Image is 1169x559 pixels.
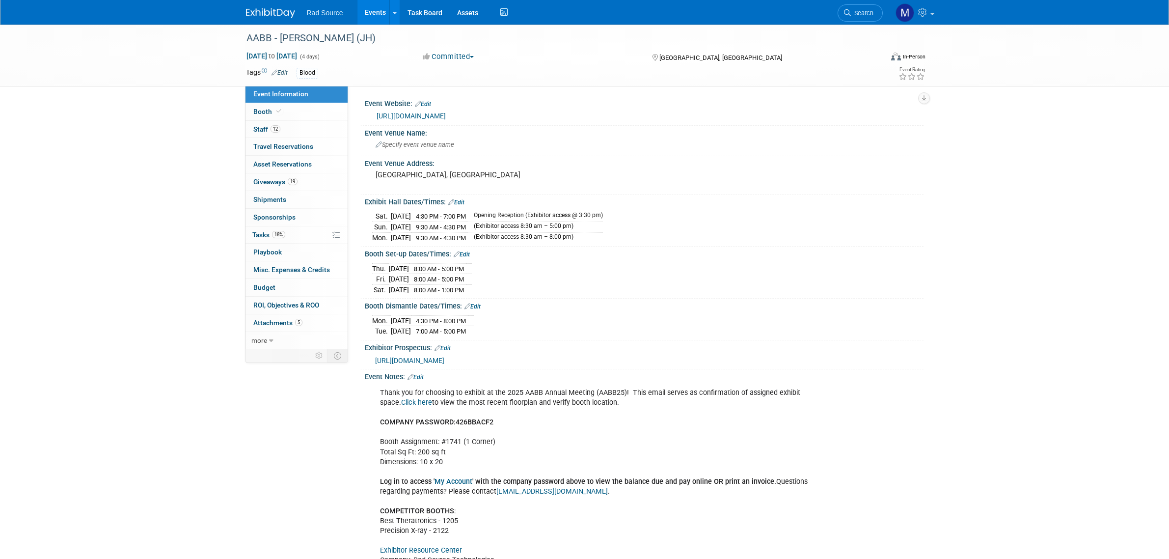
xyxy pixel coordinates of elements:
img: ExhibitDay [246,8,295,18]
a: Exhibitor Resource Center [380,546,462,555]
span: [URL][DOMAIN_NAME] [375,357,444,364]
span: 8:00 AM - 5:00 PM [414,265,464,273]
span: Playbook [253,248,282,256]
span: 19 [288,178,298,185]
span: Rad Source [307,9,343,17]
td: [DATE] [391,326,411,336]
span: ROI, Objectives & ROO [253,301,319,309]
b: COMPANY PASSWORD: [380,418,456,426]
a: Edit [435,345,451,352]
span: 8:00 AM - 1:00 PM [414,286,464,294]
button: Committed [419,52,478,62]
a: Staff12 [245,121,348,138]
span: (4 days) [299,54,320,60]
span: 9:30 AM - 4:30 PM [416,234,466,242]
span: Shipments [253,196,286,203]
span: 12 [271,125,280,133]
td: Tags [246,67,288,79]
span: 4:30 PM - 8:00 PM [416,317,466,325]
div: Event Notes: [365,369,924,382]
a: Playbook [245,244,348,261]
a: Asset Reservations [245,156,348,173]
td: [DATE] [391,315,411,326]
td: [DATE] [391,222,411,233]
span: Sponsorships [253,213,296,221]
span: Attachments [253,319,302,327]
i: Booth reservation complete [276,109,281,114]
td: (Exhibitor access 8:30 am – 5:00 pm) [468,222,603,233]
a: Attachments5 [245,314,348,332]
span: Staff [253,125,280,133]
a: ROI, Objectives & ROO [245,297,348,314]
img: Format-Inperson.png [891,53,901,60]
a: Tasks18% [245,226,348,244]
span: more [251,336,267,344]
span: 9:30 AM - 4:30 PM [416,224,466,231]
td: [DATE] [391,211,411,222]
div: Exhibit Hall Dates/Times: [365,195,924,207]
td: Thu. [372,263,389,274]
span: [DATE] [DATE] [246,52,298,60]
b: 426BBACF2 [456,418,493,426]
div: Event Website: [365,96,924,109]
div: Blood [297,68,318,78]
td: Tue. [372,326,391,336]
td: [DATE] [389,263,409,274]
b: COMPETITOR [380,507,424,515]
a: Travel Reservations [245,138,348,155]
span: Specify event venue name [376,141,454,148]
td: Mon. [372,315,391,326]
a: Edit [272,69,288,76]
a: Event Information [245,85,348,103]
span: Travel Reservations [253,142,313,150]
a: Budget [245,279,348,296]
b: Log in to access ' ' with the company password above to view the balance due and pay online OR pr... [380,477,776,486]
a: Search [838,4,883,22]
span: Misc. Expenses & Credits [253,266,330,274]
td: Sun. [372,222,391,233]
img: Melissa Conboy [896,3,914,22]
div: Booth Set-up Dates/Times: [365,247,924,259]
a: Edit [415,101,431,108]
a: Giveaways19 [245,173,348,191]
td: Sat. [372,211,391,222]
a: [URL][DOMAIN_NAME] [377,112,446,120]
td: Opening Reception (Exhibitor access @ 3:30 pm) [468,211,603,222]
a: My Account [435,477,472,486]
a: more [245,332,348,349]
td: Mon. [372,232,391,243]
div: Event Rating [898,67,925,72]
span: Asset Reservations [253,160,312,168]
span: Tasks [252,231,285,239]
pre: [GEOGRAPHIC_DATA], [GEOGRAPHIC_DATA] [376,170,587,179]
td: [DATE] [389,274,409,285]
span: 18% [272,231,285,238]
div: Booth Dismantle Dates/Times: [365,299,924,311]
td: Sat. [372,284,389,295]
div: In-Person [902,53,925,60]
a: [EMAIL_ADDRESS][DOMAIN_NAME] [496,487,608,496]
div: Exhibitor Prospectus: [365,340,924,353]
span: [GEOGRAPHIC_DATA], [GEOGRAPHIC_DATA] [659,54,782,61]
a: Click here [401,398,432,407]
a: Edit [464,303,481,310]
td: (Exhibitor access 8:30 am – 8:00 pm) [468,232,603,243]
span: 7:00 AM - 5:00 PM [416,328,466,335]
span: 4:30 PM - 7:00 PM [416,213,466,220]
td: [DATE] [391,232,411,243]
div: Event Venue Name: [365,126,924,138]
span: Budget [253,283,275,291]
a: Edit [408,374,424,381]
span: Giveaways [253,178,298,186]
td: Personalize Event Tab Strip [311,349,328,362]
div: Event Format [825,51,926,66]
span: Search [851,9,873,17]
b: BOOTHS [426,507,454,515]
a: Misc. Expenses & Credits [245,261,348,279]
span: to [267,52,276,60]
a: Booth [245,103,348,120]
span: Event Information [253,90,308,98]
a: Edit [448,199,464,206]
div: Event Venue Address: [365,156,924,168]
a: Edit [454,251,470,258]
